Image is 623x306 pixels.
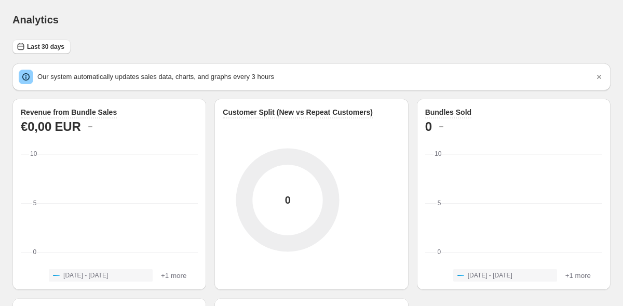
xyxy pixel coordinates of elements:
[592,70,606,84] button: Dismiss notification
[63,271,108,280] span: [DATE] - [DATE]
[27,43,64,51] span: Last 30 days
[435,150,442,157] text: 10
[453,269,557,282] button: [DATE] - [DATE]
[49,269,153,282] button: [DATE] - [DATE]
[158,269,189,282] button: +1 more
[30,150,37,157] text: 10
[437,248,441,256] text: 0
[21,107,117,117] h3: Revenue from Bundle Sales
[33,248,37,256] text: 0
[425,107,471,117] h3: Bundles Sold
[437,199,441,207] text: 5
[425,118,432,135] h2: 0
[33,199,37,207] text: 5
[223,107,373,117] h3: Customer Split (New vs Repeat Customers)
[21,118,81,135] h2: €0,00 EUR
[468,271,512,280] span: [DATE] - [DATE]
[37,73,274,81] span: Our system automatically updates sales data, charts, and graphs every 3 hours
[562,269,594,282] button: +1 more
[12,14,59,26] h1: Analytics
[12,39,71,54] button: Last 30 days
